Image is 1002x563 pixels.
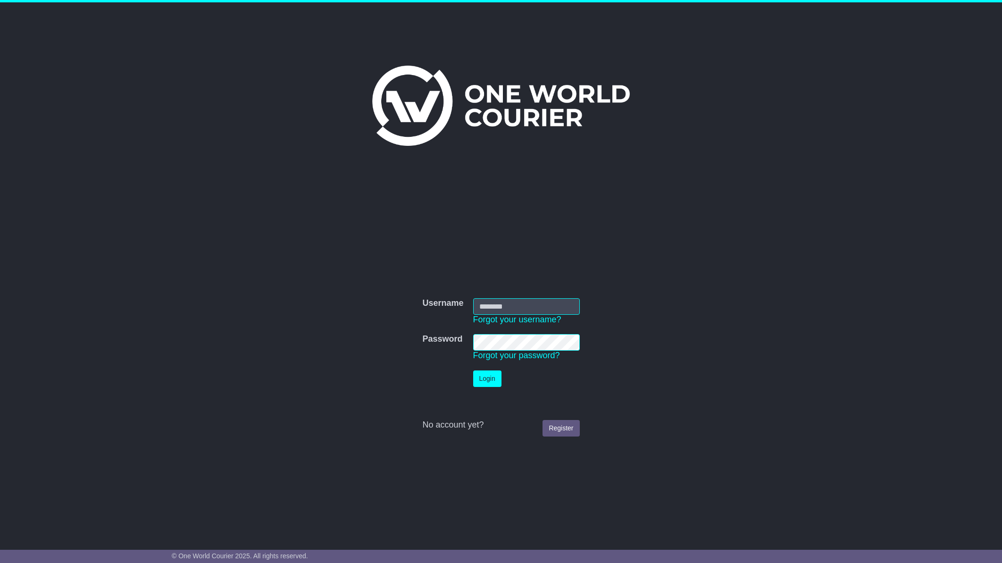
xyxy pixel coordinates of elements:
[172,552,308,560] span: © One World Courier 2025. All rights reserved.
[372,66,630,146] img: One World
[422,334,462,345] label: Password
[473,351,560,360] a: Forgot your password?
[473,370,501,387] button: Login
[422,298,463,309] label: Username
[473,315,561,324] a: Forgot your username?
[422,420,579,430] div: No account yet?
[543,420,579,437] a: Register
